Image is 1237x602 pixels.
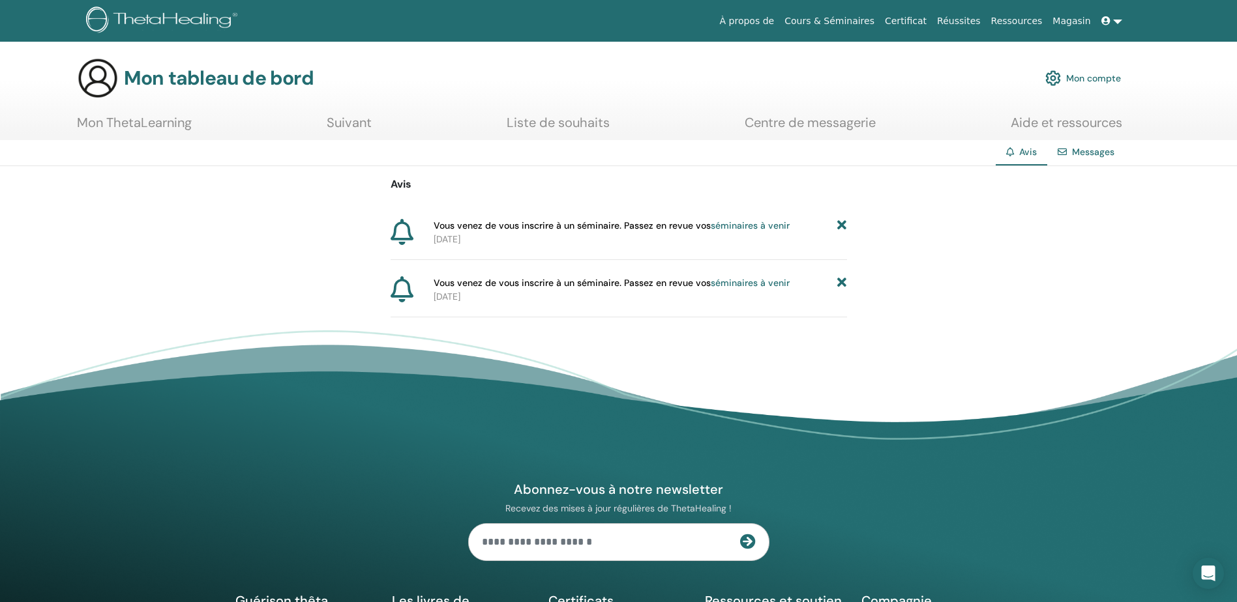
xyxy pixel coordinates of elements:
a: Mon compte [1045,64,1121,93]
a: À propos de [715,9,780,33]
a: Certificat [880,9,932,33]
a: Cours & Séminaires [779,9,880,33]
a: séminaires à venir [711,277,790,289]
a: Messages [1072,146,1114,158]
a: Mon ThetaLearning [77,115,192,140]
a: Aide et ressources [1011,115,1122,140]
a: Centre de messagerie [745,115,876,140]
a: Ressources [986,9,1048,33]
p: Recevez des mises à jour régulières de ThetaHealing ! [468,502,769,514]
span: Avis [1019,146,1037,158]
span: Vous venez de vous inscrire à un séminaire. Passez en revue vos [434,219,790,233]
h4: Abonnez-vous à notre newsletter [468,481,769,498]
span: Vous venez de vous inscrire à un séminaire. Passez en revue vos [434,276,790,290]
img: cog.svg [1045,67,1061,89]
font: Mon compte [1066,72,1121,84]
p: [DATE] [434,233,847,246]
img: logo.png [86,7,242,36]
a: Réussites [932,9,985,33]
div: Ouvrez Intercom Messenger [1193,558,1224,589]
a: Liste de souhaits [507,115,610,140]
a: Magasin [1047,9,1095,33]
a: Suivant [327,115,372,140]
a: séminaires à venir [711,220,790,231]
img: generic-user-icon.jpg [77,57,119,99]
p: Avis [391,177,847,192]
h3: Mon tableau de bord [124,66,314,90]
p: [DATE] [434,290,847,304]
